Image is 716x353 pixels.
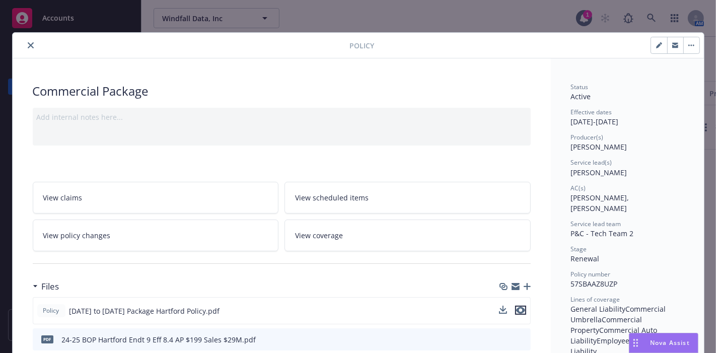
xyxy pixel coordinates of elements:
span: [PERSON_NAME], [PERSON_NAME] [571,193,631,213]
span: Active [571,92,591,101]
div: [DATE] - [DATE] [571,108,684,127]
span: [PERSON_NAME] [571,168,627,177]
span: Stage [571,245,587,253]
span: Status [571,83,589,91]
button: preview file [518,334,527,345]
span: Service lead team [571,220,621,228]
span: Nova Assist [650,338,690,347]
h3: Files [42,280,59,293]
span: Lines of coverage [571,295,620,304]
span: Policy [41,306,61,315]
button: download file [502,334,510,345]
div: 24-25 BOP Hartford Endt 9 Eff 8.4 AP $199 Sales $29M.pdf [62,334,256,345]
span: Policy [350,40,375,51]
span: [DATE] to [DATE] Package Hartford Policy.pdf [69,306,220,316]
span: Producer(s) [571,133,604,142]
span: Renewal [571,254,600,263]
span: View policy changes [43,230,111,241]
span: Commercial Property [571,315,645,335]
div: Add internal notes here... [37,112,527,122]
span: View scheduled items [295,192,369,203]
span: Commercial Umbrella [571,304,668,324]
button: Nova Assist [629,333,698,353]
span: Service lead(s) [571,158,612,167]
div: Commercial Package [33,83,531,100]
span: Policy number [571,270,611,278]
span: 57SBAAZ8UZP [571,279,618,289]
span: View coverage [295,230,343,241]
span: P&C - Tech Team 2 [571,229,634,238]
button: preview file [515,306,526,315]
span: [PERSON_NAME] [571,142,627,152]
span: pdf [41,335,53,343]
span: AC(s) [571,184,586,192]
a: View scheduled items [284,182,531,214]
button: close [25,39,37,51]
button: preview file [515,306,526,316]
a: View claims [33,182,279,214]
span: Effective dates [571,108,612,116]
div: Files [33,280,59,293]
span: General Liability [571,304,626,314]
button: download file [499,306,507,314]
div: Drag to move [629,333,642,352]
a: View coverage [284,220,531,251]
a: View policy changes [33,220,279,251]
span: Commercial Auto Liability [571,325,660,345]
span: View claims [43,192,83,203]
button: download file [499,306,507,316]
